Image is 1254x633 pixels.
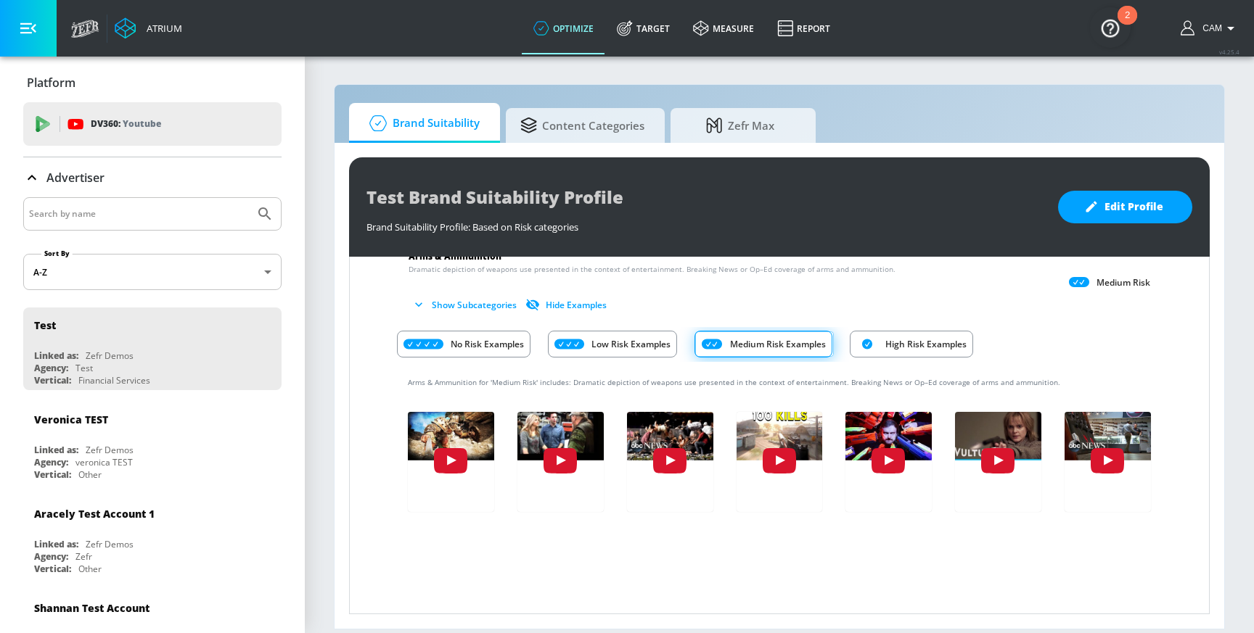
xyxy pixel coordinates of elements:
[75,456,133,468] div: veronica TEST
[34,349,78,362] div: Linked as:
[681,2,766,54] a: measure
[623,407,718,460] img: ih5_5-LtPP4
[86,538,134,550] div: Zefr Demos
[451,336,524,352] p: No Risk Examples
[23,157,282,198] div: Advertiser
[951,407,1046,460] img: AGrnq31SPYA
[34,362,68,374] div: Agency:
[34,563,71,575] div: Vertical:
[123,116,161,131] p: Youtube
[1181,20,1239,37] button: Cam
[522,293,612,317] button: Hide Examples
[766,2,842,54] a: Report
[627,412,713,512] button: ih5_5-LtPP4
[517,412,604,512] button: gkdqv6aW3jU
[1197,23,1222,33] span: login as: cam.dublin@zefr.com
[591,336,671,352] p: Low Risk Examples
[955,412,1041,512] button: AGrnq31SPYA
[34,550,68,563] div: Agency:
[34,318,56,332] div: Test
[366,213,1044,233] div: Brand Suitability Profile: Based on Risk categories
[845,412,932,512] button: 9MrnAJsxL8c
[34,374,71,386] div: Vertical:
[23,62,282,103] div: Platform
[141,22,182,35] div: Atrium
[34,468,71,481] div: Vertical:
[34,507,155,521] div: Aracely Test Account 1
[27,75,75,91] p: Platform
[1219,48,1239,56] span: v 4.25.4
[522,2,605,54] a: optimize
[34,413,108,426] div: Veronica TEST
[23,307,282,390] div: TestLinked as:Zefr DemosAgency:TestVertical:Financial Services
[1058,191,1192,223] button: Edit Profile
[605,2,681,54] a: Target
[513,407,608,460] img: gkdqv6aW3jU
[29,204,249,223] input: Search by name
[737,412,823,512] button: 6FVD1AU9q-k
[520,108,644,143] span: Content Categories
[23,402,282,484] div: Veronica TESTLinked as:Zefr DemosAgency:veronica TESTVertical:Other
[403,407,499,460] img: ivr5erURs68
[1065,412,1151,512] button: Tg-s6lOv63Y
[78,563,102,575] div: Other
[34,444,78,456] div: Linked as:
[364,106,480,141] span: Brand Suitability
[409,264,896,275] span: Dramatic depiction of weapons use presented in the context of entertainment. Breaking News or Op–...
[23,102,282,146] div: DV360: Youtube
[1125,15,1130,34] div: 2
[23,254,282,290] div: A-Z
[408,412,494,512] button: ivr5erURs68
[86,349,134,362] div: Zefr Demos
[1087,198,1163,216] span: Edit Profile
[41,249,73,258] label: Sort By
[23,496,282,579] div: Aracely Test Account 1Linked as:Zefr DemosAgency:ZefrVertical:Other
[1060,407,1155,460] img: Tg-s6lOv63Y
[75,550,92,563] div: Zefr
[841,407,936,460] img: 9MrnAJsxL8c
[685,108,795,143] span: Zefr Max
[885,336,967,352] p: High Risk Examples
[91,116,161,132] p: DV360:
[34,538,78,550] div: Linked as:
[34,601,149,615] div: Shannan Test Account
[115,17,182,39] a: Atrium
[78,374,150,386] div: Financial Services
[78,468,102,481] div: Other
[732,407,827,460] img: 6FVD1AU9q-k
[1090,7,1131,48] button: Open Resource Center, 2 new notifications
[408,377,1060,387] span: Arms & Ammunition for 'Medium Risk' includes: Dramatic depiction of weapons use presented in the ...
[409,250,501,262] span: Arms & Ammunition
[46,170,104,186] p: Advertiser
[75,362,93,374] div: Test
[34,456,68,468] div: Agency:
[409,293,522,317] button: Show Subcategories
[397,327,1162,362] div: Risk Category Examples
[1097,277,1150,289] p: Medium Risk
[86,444,134,456] div: Zefr Demos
